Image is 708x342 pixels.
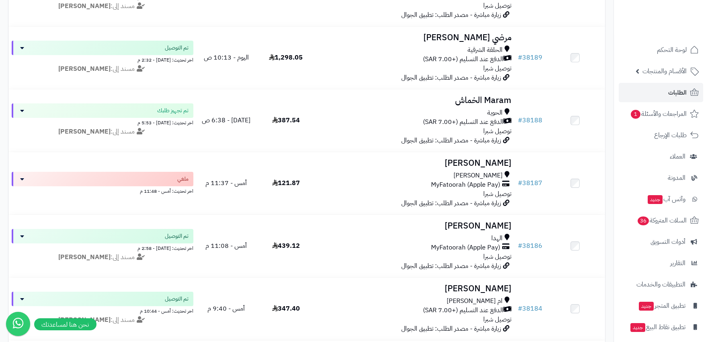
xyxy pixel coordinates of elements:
[619,296,703,315] a: تطبيق المتجرجديد
[670,151,685,162] span: العملاء
[619,317,703,337] a: تطبيق نقاط البيعجديد
[431,180,500,190] span: MyFatoorah (Apple Pay)
[207,304,245,313] span: أمس - 9:40 م
[670,258,685,269] span: التقارير
[483,189,511,199] span: توصيل شبرا
[157,107,189,115] span: تم تجهيز طلبك
[518,115,522,125] span: #
[636,279,685,290] span: التطبيقات والخدمات
[619,147,703,166] a: العملاء
[483,252,511,262] span: توصيل شبرا
[518,178,522,188] span: #
[630,321,685,333] span: تطبيق نقاط البيع
[401,198,501,208] span: زيارة مباشرة - مصدر الطلب: تطبيق الجوال
[654,130,687,141] span: طلبات الإرجاع
[401,10,501,20] span: زيارة مباشرة - مصدر الطلب: تطبيق الجوال
[619,275,703,294] a: التطبيقات والخدمات
[165,44,189,52] span: تم التوصيل
[637,215,687,226] span: السلات المتروكة
[468,45,503,55] span: الحلقة الشرقية
[619,126,703,145] a: طلبات الإرجاع
[651,236,685,247] span: أدوات التسويق
[272,241,300,251] span: 439.12
[447,297,503,306] span: ام [PERSON_NAME]
[518,53,522,62] span: #
[6,64,199,74] div: مسند إلى:
[518,178,542,188] a: #38187
[630,323,645,332] span: جديد
[423,117,503,127] span: الدفع عند التسليم (+7.00 SAR)
[619,232,703,251] a: أدوات التسويق
[619,83,703,102] a: الطلبات
[6,2,199,11] div: مسند إلى:
[491,234,503,243] span: الهدا
[648,195,663,204] span: جديد
[58,64,111,74] strong: [PERSON_NAME]
[58,252,111,262] strong: [PERSON_NAME]
[204,53,249,62] span: اليوم - 10:13 ص
[177,175,189,183] span: ملغي
[272,178,300,188] span: 121.87
[518,115,542,125] a: #38188
[12,243,193,252] div: اخر تحديث: [DATE] - 2:58 م
[401,136,501,145] span: زيارة مباشرة - مصدر الطلب: تطبيق الجوال
[6,315,199,325] div: مسند إلى:
[12,55,193,64] div: اخر تحديث: [DATE] - 2:32 م
[319,33,511,42] h3: مرضي [PERSON_NAME]
[205,241,247,251] span: أمس - 11:08 م
[401,73,501,82] span: زيارة مباشرة - مصدر الطلب: تطبيق الجوال
[272,115,300,125] span: 387.54
[483,64,511,73] span: توصيل شبرا
[6,127,199,136] div: مسند إلى:
[483,126,511,136] span: توصيل شبرا
[319,284,511,293] h3: [PERSON_NAME]
[518,304,542,313] a: #38184
[657,44,687,56] span: لوحة التحكم
[431,243,500,252] span: MyFatoorah (Apple Pay)
[518,241,542,251] a: #38186
[205,178,247,188] span: أمس - 11:37 م
[638,216,649,225] span: 36
[619,211,703,230] a: السلات المتروكة36
[483,315,511,324] span: توصيل شبرا
[647,194,685,205] span: وآتس آب
[619,253,703,273] a: التقارير
[619,40,703,60] a: لوحة التحكم
[642,66,687,77] span: الأقسام والمنتجات
[639,302,654,311] span: جديد
[401,324,501,334] span: زيارة مباشرة - مصدر الطلب: تطبيق الجوال
[6,253,199,262] div: مسند إلى:
[619,104,703,124] a: المراجعات والأسئلة1
[518,241,522,251] span: #
[454,171,503,180] span: [PERSON_NAME]
[487,108,503,117] span: الحوية
[630,108,687,119] span: المراجعات والأسئلة
[319,159,511,168] h3: [PERSON_NAME]
[12,306,193,315] div: اخر تحديث: أمس - 10:44 م
[401,261,501,271] span: زيارة مباشرة - مصدر الطلب: تطبيق الجوال
[269,53,303,62] span: 1,298.05
[58,1,111,11] strong: [PERSON_NAME]
[668,172,685,183] span: المدونة
[619,190,703,209] a: وآتس آبجديد
[518,53,542,62] a: #38189
[202,115,250,125] span: [DATE] - 6:38 ص
[483,1,511,10] span: توصيل شبرا
[631,110,640,119] span: 1
[272,304,300,313] span: 347.40
[319,96,511,105] h3: Maram الخماش
[12,118,193,126] div: اخر تحديث: [DATE] - 5:53 م
[619,168,703,187] a: المدونة
[12,186,193,195] div: اخر تحديث: أمس - 11:48 م
[423,306,503,315] span: الدفع عند التسليم (+7.00 SAR)
[668,87,687,98] span: الطلبات
[165,232,189,240] span: تم التوصيل
[423,55,503,64] span: الدفع عند التسليم (+7.00 SAR)
[58,127,111,136] strong: [PERSON_NAME]
[319,221,511,231] h3: [PERSON_NAME]
[638,300,685,311] span: تطبيق المتجر
[165,295,189,303] span: تم التوصيل
[58,315,111,325] strong: [PERSON_NAME]
[518,304,522,313] span: #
